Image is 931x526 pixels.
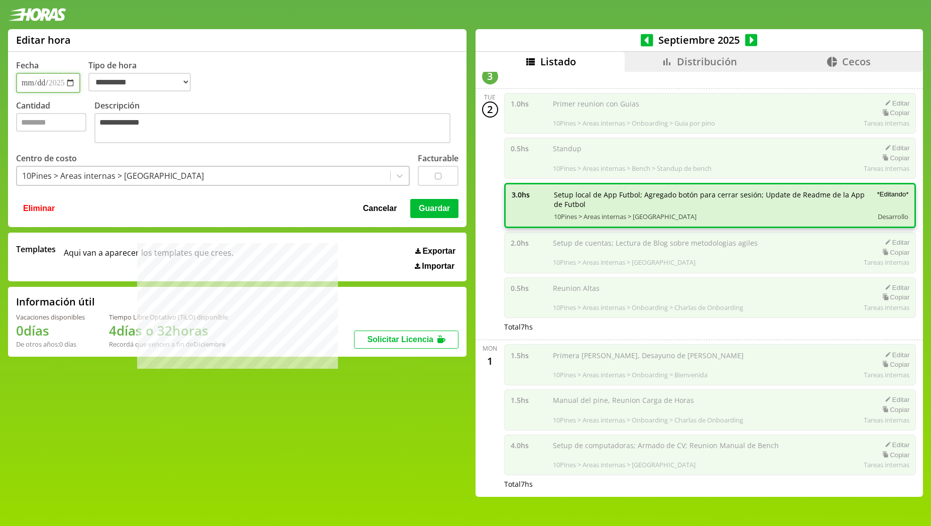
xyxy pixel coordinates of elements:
[483,344,497,353] div: Mon
[540,55,576,68] span: Listado
[653,33,745,47] span: Septiembre 2025
[504,322,916,332] div: Total 7 hs
[422,247,455,256] span: Exportar
[367,335,433,344] span: Solicitar Licencia
[16,312,85,322] div: Vacaciones disponibles
[16,340,85,349] div: De otros años: 0 días
[94,100,458,146] label: Descripción
[16,113,86,132] input: Cantidad
[109,312,228,322] div: Tiempo Libre Optativo (TiLO) disponible
[109,322,228,340] h1: 4 días o 32 horas
[20,199,58,218] button: Eliminar
[193,340,225,349] b: Diciembre
[482,68,498,84] div: 3
[88,60,199,93] label: Tipo de hora
[16,153,77,164] label: Centro de costo
[8,8,66,21] img: logotipo
[16,322,85,340] h1: 0 días
[482,101,498,118] div: 2
[504,479,916,489] div: Total 7 hs
[412,246,458,256] button: Exportar
[22,170,204,181] div: 10Pines > Areas internas > [GEOGRAPHIC_DATA]
[16,100,94,146] label: Cantidad
[16,33,71,47] h1: Editar hora
[16,244,56,255] span: Templates
[360,199,400,218] button: Cancelar
[842,55,871,68] span: Cecos
[418,153,458,164] label: Facturable
[16,60,39,71] label: Fecha
[16,295,95,308] h2: Información útil
[88,73,191,91] select: Tipo de hora
[64,244,234,271] span: Aqui van a aparecer los templates que crees.
[109,340,228,349] div: Recordá que vencen a fin de
[410,199,458,218] button: Guardar
[476,72,923,495] div: scrollable content
[677,55,737,68] span: Distribución
[484,93,496,101] div: Tue
[482,353,498,369] div: 1
[354,331,458,349] button: Solicitar Licencia
[94,113,450,143] textarea: Descripción
[422,262,454,271] span: Importar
